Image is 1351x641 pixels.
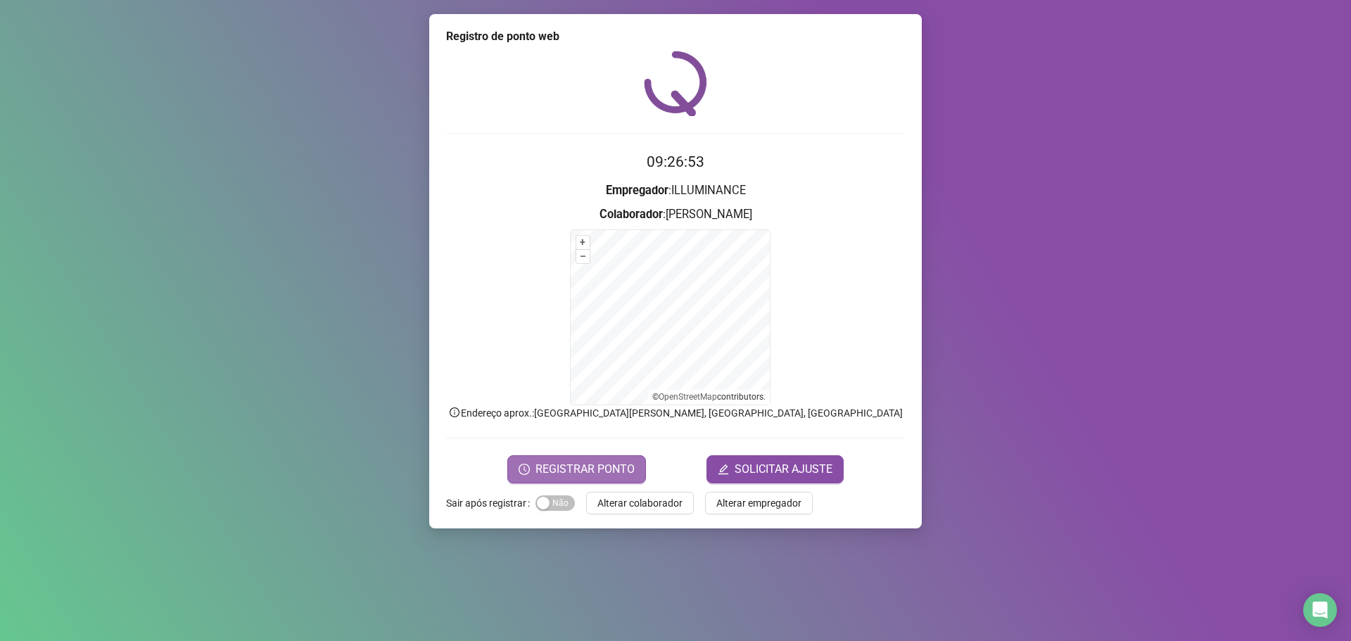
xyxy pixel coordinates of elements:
span: edit [718,464,729,475]
span: clock-circle [519,464,530,475]
time: 09:26:53 [647,153,704,170]
div: Open Intercom Messenger [1303,593,1337,627]
a: OpenStreetMap [659,392,717,402]
h3: : [PERSON_NAME] [446,205,905,224]
button: editSOLICITAR AJUSTE [706,455,844,483]
button: Alterar colaborador [586,492,694,514]
span: REGISTRAR PONTO [535,461,635,478]
h3: : ILLUMINANCE [446,182,905,200]
span: SOLICITAR AJUSTE [735,461,832,478]
button: Alterar empregador [705,492,813,514]
li: © contributors. [652,392,766,402]
div: Registro de ponto web [446,28,905,45]
img: QRPoint [644,51,707,116]
p: Endereço aprox. : [GEOGRAPHIC_DATA][PERSON_NAME], [GEOGRAPHIC_DATA], [GEOGRAPHIC_DATA] [446,405,905,421]
strong: Empregador [606,184,668,197]
button: REGISTRAR PONTO [507,455,646,483]
strong: Colaborador [600,208,663,221]
label: Sair após registrar [446,492,535,514]
span: Alterar empregador [716,495,801,511]
button: – [576,250,590,263]
span: info-circle [448,406,461,419]
button: + [576,236,590,249]
span: Alterar colaborador [597,495,683,511]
